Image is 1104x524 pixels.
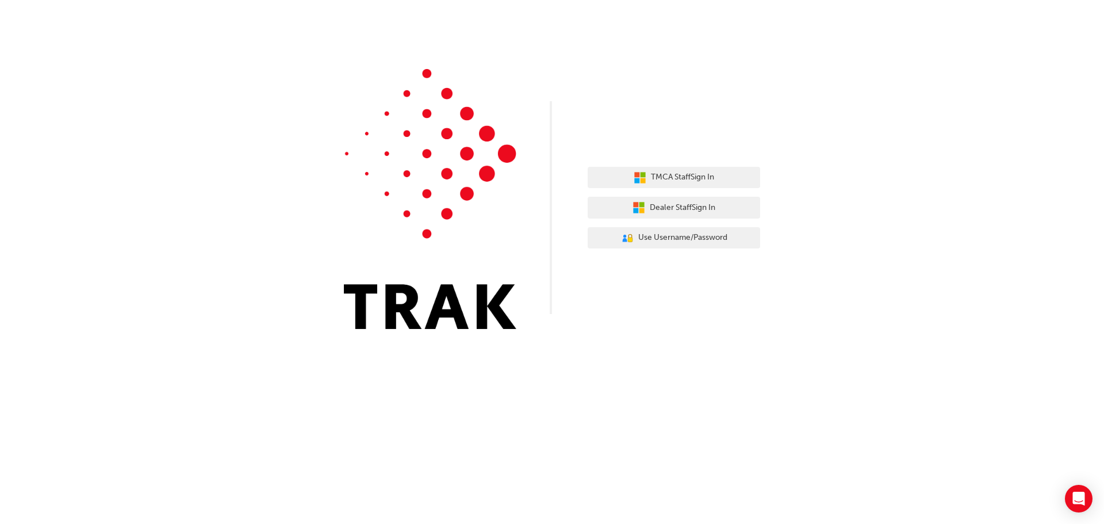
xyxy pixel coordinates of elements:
button: Use Username/Password [588,227,760,249]
button: TMCA StaffSign In [588,167,760,189]
img: Trak [344,69,516,329]
span: Use Username/Password [638,231,727,244]
span: Dealer Staff Sign In [650,201,715,215]
button: Dealer StaffSign In [588,197,760,219]
div: Open Intercom Messenger [1065,485,1092,512]
span: TMCA Staff Sign In [651,171,714,184]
